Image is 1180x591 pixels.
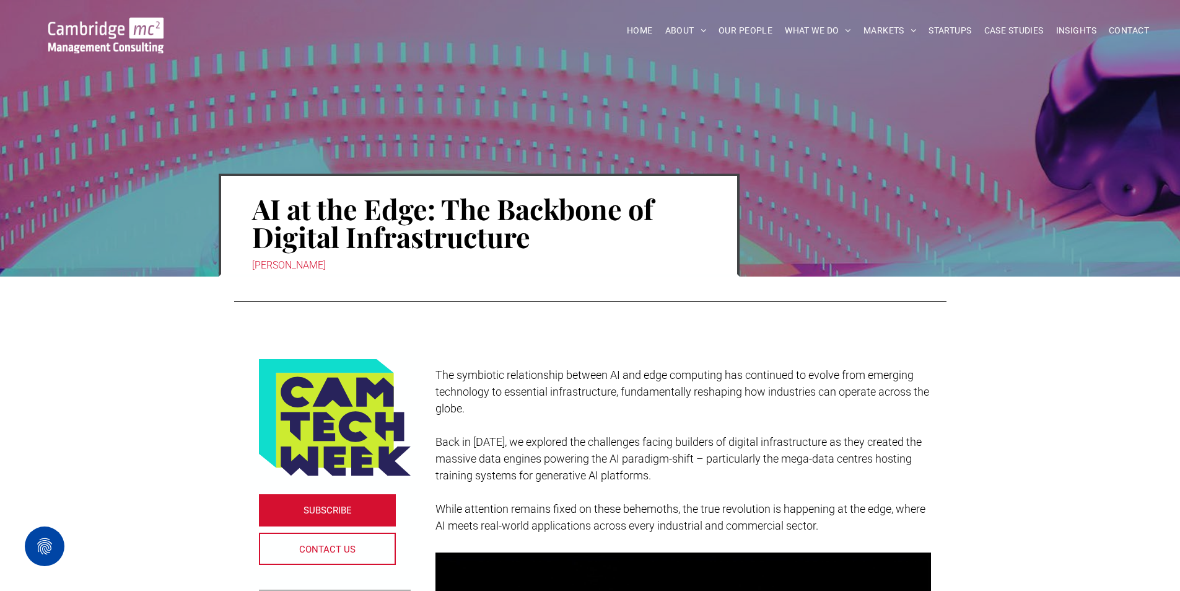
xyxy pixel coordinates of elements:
[252,193,706,252] h1: AI at the Edge: The Backbone of Digital Infrastructure
[621,21,659,40] a: HOME
[1103,21,1155,40] a: CONTACT
[48,19,164,32] a: Your Business Transformed | Cambridge Management Consulting
[259,533,396,565] a: CONTACT US
[259,494,396,527] a: SUBSCRIBE
[252,257,706,274] div: [PERSON_NAME]
[922,21,977,40] a: STARTUPS
[659,21,713,40] a: ABOUT
[299,534,356,565] span: CONTACT US
[435,368,929,415] span: The symbiotic relationship between AI and edge computing has continued to evolve from emerging te...
[435,435,922,482] span: Back in [DATE], we explored the challenges facing builders of digital infrastructure as they crea...
[48,17,164,53] img: Go to Homepage
[259,359,411,476] img: Logo featuring the words CAM TECH WEEK in bold, dark blue letters on a yellow-green background, w...
[857,21,922,40] a: MARKETS
[779,21,857,40] a: WHAT WE DO
[1050,21,1103,40] a: INSIGHTS
[304,495,352,526] span: SUBSCRIBE
[712,21,779,40] a: OUR PEOPLE
[435,502,925,532] span: While attention remains fixed on these behemoths, the true revolution is happening at the edge, w...
[978,21,1050,40] a: CASE STUDIES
